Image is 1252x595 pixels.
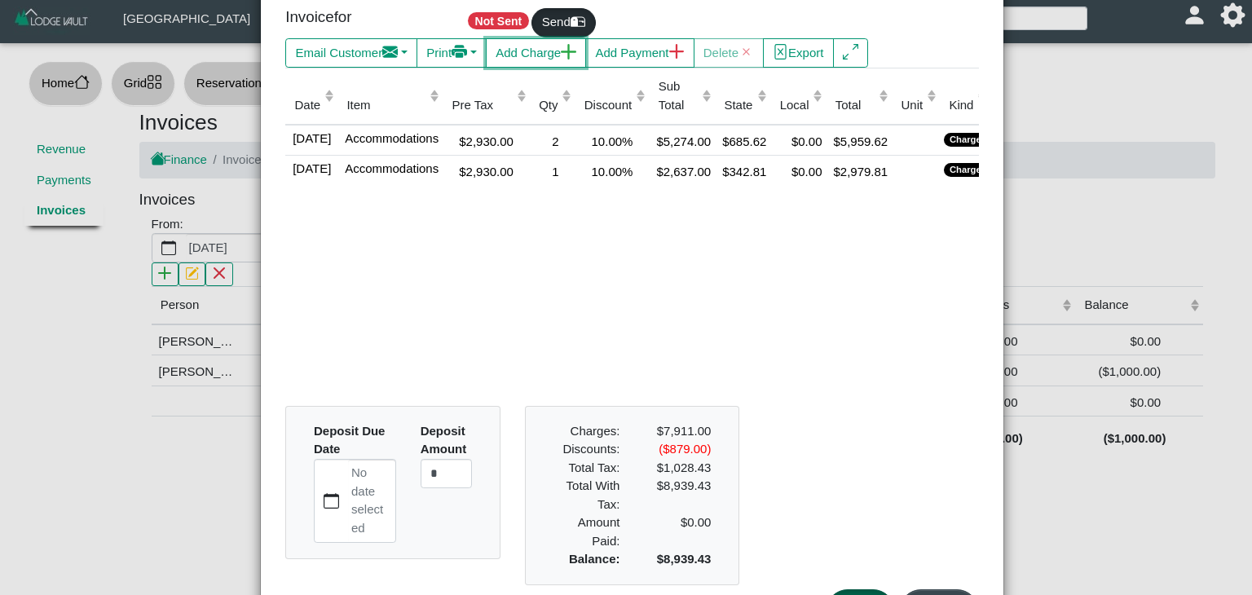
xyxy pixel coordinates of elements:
[334,8,352,25] span: for
[719,130,766,152] div: $685.62
[315,460,348,542] button: calendar
[447,130,526,152] div: $2,930.00
[830,130,888,152] div: $5,959.62
[540,440,632,459] div: Discounts:
[653,130,711,152] div: $5,274.00
[447,160,526,182] div: $2,930.00
[294,96,320,115] div: Date
[539,96,558,115] div: Qty
[452,44,467,59] svg: printer fill
[724,96,753,115] div: State
[342,158,439,175] span: Accommodations
[657,424,712,438] span: $7,911.00
[382,44,398,59] svg: envelope fill
[540,513,632,550] div: Amount Paid:
[534,130,571,152] div: 2
[901,96,923,115] div: Unit
[534,160,571,182] div: 1
[531,8,595,37] button: Sendmailbox2
[571,14,586,29] svg: mailbox2
[289,128,331,145] span: [DATE]
[342,128,439,145] span: Accommodations
[486,38,586,68] button: Add Chargeplus lg
[540,477,632,513] div: Total With Tax:
[843,44,858,59] svg: arrows angle expand
[774,160,822,182] div: $0.00
[561,44,576,59] svg: plus lg
[285,38,417,68] button: Email Customerenvelope fill
[452,96,512,115] div: Pre Tax
[580,160,646,182] div: 10.00%
[773,44,788,59] svg: file excel
[417,38,487,68] button: Printprinter fill
[949,96,973,115] div: Kind
[585,38,694,68] button: Add Paymentplus lg
[632,440,723,459] div: ($879.00)
[659,77,698,114] div: Sub Total
[468,12,529,29] span: Not Sent
[421,424,467,456] b: Deposit Amount
[763,38,834,68] button: file excelExport
[835,96,875,115] div: Total
[669,44,685,59] svg: plus lg
[348,460,395,542] label: No date selected
[346,96,425,115] div: Item
[644,459,711,478] div: $1,028.43
[289,158,331,175] span: [DATE]
[774,130,822,152] div: $0.00
[540,459,632,478] div: Total Tax:
[694,38,765,68] button: Deletex
[569,552,620,566] b: Balance:
[657,552,712,566] b: $8,939.43
[285,8,440,27] h5: Invoice
[314,424,386,456] b: Deposit Due Date
[719,160,766,182] div: $342.81
[580,130,646,152] div: 10.00%
[833,38,868,68] button: arrows angle expand
[632,477,723,513] div: $8,939.43
[584,96,633,115] div: Discount
[780,96,809,115] div: Local
[632,513,723,550] div: $0.00
[540,422,632,441] div: Charges:
[324,493,339,509] svg: calendar
[830,160,888,182] div: $2,979.81
[653,160,711,182] div: $2,637.00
